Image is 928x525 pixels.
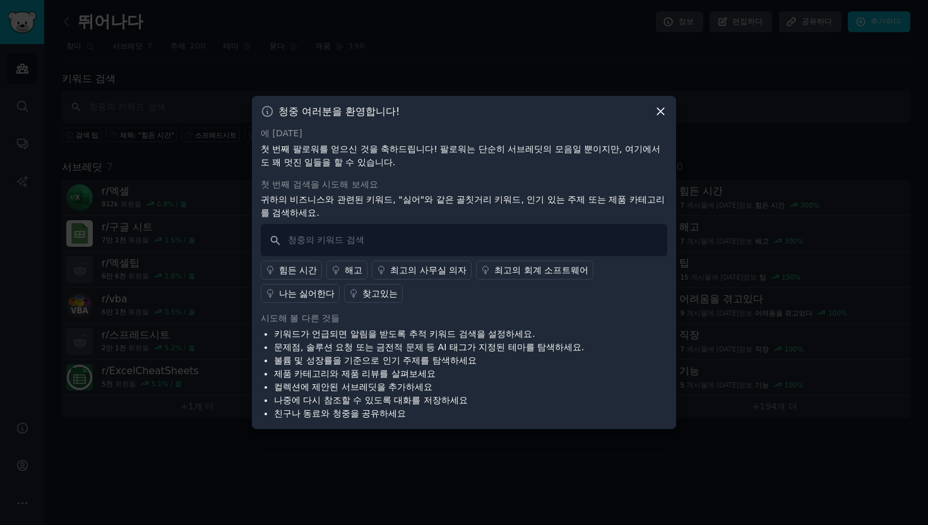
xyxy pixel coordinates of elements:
a: 최고의 사무실 의자 [372,261,472,280]
font: 첫 번째 검색을 시도해 보세요 [261,179,378,189]
font: 최고의 회계 소프트웨어 [494,265,588,275]
a: 찾고있는 [344,284,403,303]
a: 최고의 회계 소프트웨어 [476,261,593,280]
input: 청중의 키워드 검색 [261,224,667,256]
font: 문제점, 솔루션 요청 또는 금전적 문제 등 AI 태그가 지정된 테마를 탐색하세요. [274,342,585,352]
font: 귀하의 비즈니스와 관련된 키워드, "싫어"와 같은 골칫거리 키워드, 인기 있는 주제 또는 제품 카테고리를 검색하세요. [261,194,665,218]
font: 제품 카테고리와 제품 리뷰를 살펴보세요 [274,369,436,379]
a: 나는 싫어한다 [261,284,340,303]
font: 나중에 다시 참조할 수 있도록 대화를 저장하세요 [274,395,468,405]
font: 최고의 사무실 의자 [390,265,467,275]
font: 나는 싫어한다 [279,288,335,298]
font: 찾고있는 [362,288,398,298]
font: 컬렉션에 제안된 서브레딧을 추가하세요 [274,382,432,392]
font: 시도해 볼 다른 것들 [261,313,340,323]
font: 친구나 동료와 청중을 공유하세요 [274,408,406,418]
a: 힘든 시간 [261,261,322,280]
font: 청중 여러분을 환영합니다! [278,105,400,117]
font: 키워드가 언급되면 알림을 받도록 추적 키워드 검색을 설정하세요. [274,329,535,339]
font: 첫 번째 팔로워를 얻으신 것을 축하드립니다! 팔로워는 단순히 서브레딧의 모음일 뿐이지만, 여기에서도 꽤 멋진 일들을 할 수 있습니다. [261,144,660,167]
font: 해고 [345,265,362,275]
font: 힘든 시간 [279,265,317,275]
font: 에 [DATE] [261,128,302,138]
font: 볼륨 및 성장률을 기준으로 인기 주제를 탐색하세요 [274,355,477,365]
a: 해고 [326,261,367,280]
